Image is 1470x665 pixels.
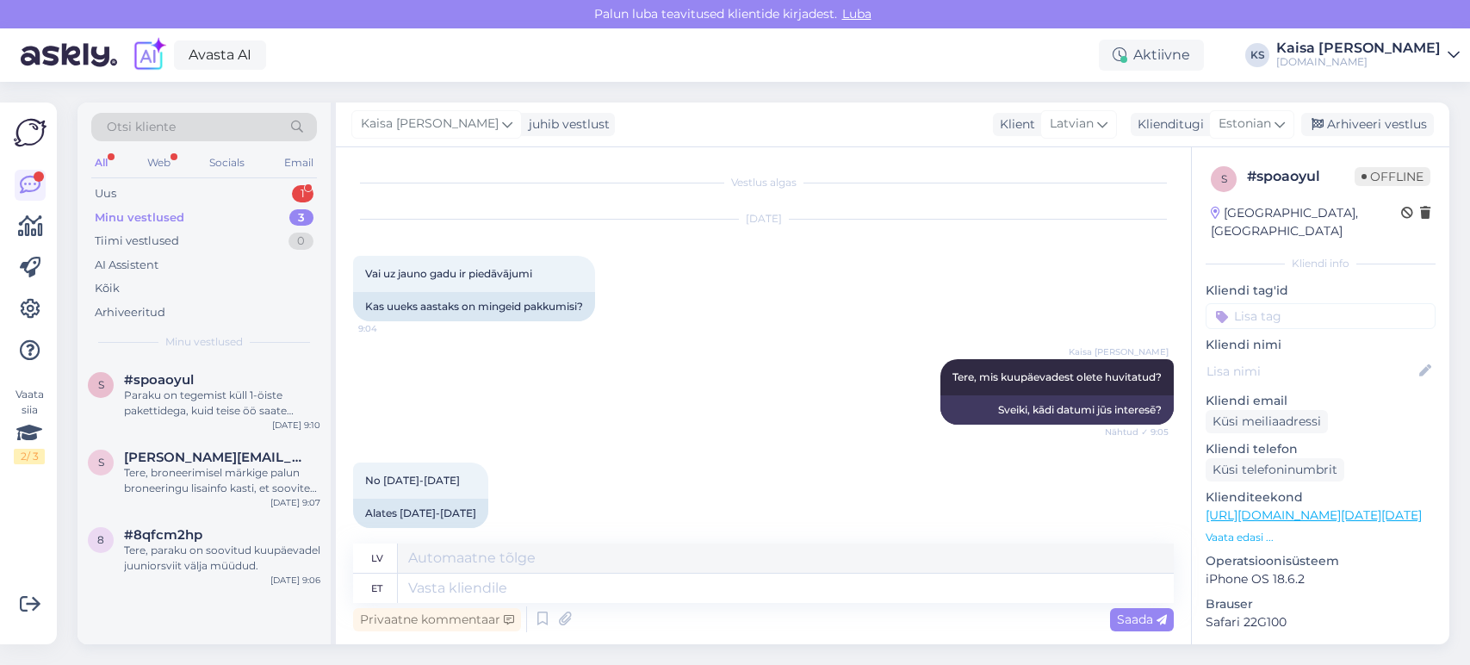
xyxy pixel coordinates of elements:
[1206,256,1436,271] div: Kliendi info
[272,419,320,432] div: [DATE] 9:10
[1050,115,1094,134] span: Latvian
[124,372,194,388] span: #spoaoyul
[124,450,303,465] span: Simon.magomedagajev@mail.ru
[1131,115,1204,134] div: Klienditugi
[1276,41,1460,69] a: Kaisa [PERSON_NAME][DOMAIN_NAME]
[1206,392,1436,410] p: Kliendi email
[124,465,320,496] div: Tere, broneerimisel märkige palun broneeringu lisainfo kasti, et soovite tuba sellele poolele hot...
[1206,488,1436,507] p: Klienditeekond
[1206,595,1436,613] p: Brauser
[371,574,382,603] div: et
[993,115,1035,134] div: Klient
[1206,613,1436,631] p: Safari 22G100
[1117,612,1167,627] span: Saada
[837,6,877,22] span: Luba
[14,449,45,464] div: 2 / 3
[1276,55,1441,69] div: [DOMAIN_NAME]
[1247,166,1355,187] div: # spoaoyul
[358,322,423,335] span: 9:04
[107,118,176,136] span: Otsi kliente
[124,527,202,543] span: #8qfcm2hp
[365,474,460,487] span: No [DATE]-[DATE]
[95,233,179,250] div: Tiimi vestlused
[131,37,167,73] img: explore-ai
[14,116,47,149] img: Askly Logo
[1206,570,1436,588] p: iPhone OS 18.6.2
[97,533,104,546] span: 8
[206,152,248,174] div: Socials
[1206,440,1436,458] p: Kliendi telefon
[1206,303,1436,329] input: Lisa tag
[1221,172,1227,185] span: s
[1206,552,1436,570] p: Operatsioonisüsteem
[281,152,317,174] div: Email
[1206,336,1436,354] p: Kliendi nimi
[1355,167,1430,186] span: Offline
[365,267,532,280] span: Vai uz jauno gadu ir piedāvājumi
[1276,41,1441,55] div: Kaisa [PERSON_NAME]
[98,456,104,469] span: S
[361,115,499,134] span: Kaisa [PERSON_NAME]
[353,608,521,631] div: Privaatne kommentaar
[1206,362,1416,381] input: Lisa nimi
[353,292,595,321] div: Kas uueks aastaks on mingeid pakkumisi?
[1206,507,1422,523] a: [URL][DOMAIN_NAME][DATE][DATE]
[940,395,1174,425] div: Sveiki, kādi datumi jūs interesē?
[95,257,158,274] div: AI Assistent
[353,211,1174,227] div: [DATE]
[270,496,320,509] div: [DATE] 9:07
[522,115,610,134] div: juhib vestlust
[288,233,313,250] div: 0
[174,40,266,70] a: Avasta AI
[1206,410,1328,433] div: Küsi meiliaadressi
[270,574,320,587] div: [DATE] 9:06
[1245,43,1269,67] div: KS
[1104,426,1169,438] span: Nähtud ✓ 9:05
[144,152,174,174] div: Web
[14,387,45,464] div: Vaata siia
[353,499,488,528] div: Alates [DATE]-[DATE]
[1099,40,1204,71] div: Aktiivne
[165,334,243,350] span: Minu vestlused
[1211,204,1401,240] div: [GEOGRAPHIC_DATA], [GEOGRAPHIC_DATA]
[1206,458,1344,482] div: Küsi telefoninumbrit
[289,209,313,227] div: 3
[91,152,111,174] div: All
[1206,282,1436,300] p: Kliendi tag'id
[952,370,1162,383] span: Tere, mis kuupäevadest olete huvitatud?
[292,185,313,202] div: 1
[95,185,116,202] div: Uus
[95,209,184,227] div: Minu vestlused
[371,544,383,573] div: lv
[124,543,320,574] div: Tere, paraku on soovitud kuupäevadel juuniorsviit välja müüdud.
[1219,115,1271,134] span: Estonian
[1206,530,1436,545] p: Vaata edasi ...
[1069,345,1169,358] span: Kaisa [PERSON_NAME]
[124,388,320,419] div: Paraku on tegemist küll 1-öiste pakettidega, kuid teise öö saate vastavalt saadavusele tavapaketi...
[1301,113,1434,136] div: Arhiveeri vestlus
[98,378,104,391] span: s
[95,280,120,297] div: Kõik
[95,304,165,321] div: Arhiveeritud
[353,175,1174,190] div: Vestlus algas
